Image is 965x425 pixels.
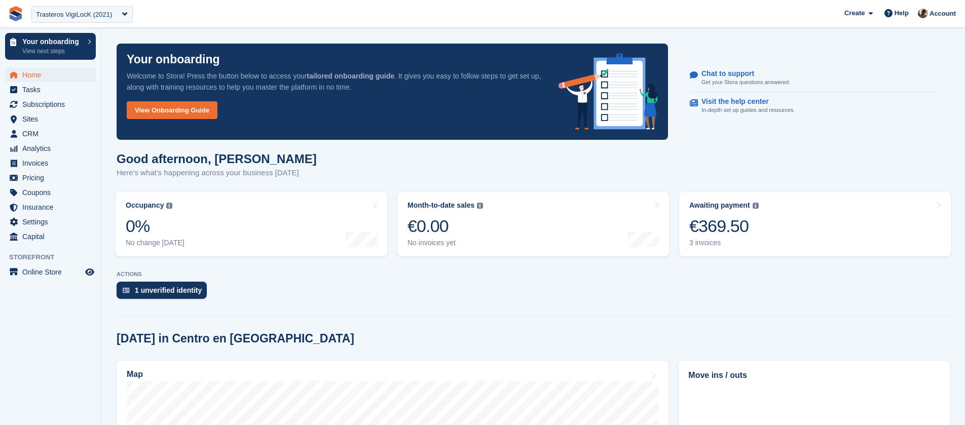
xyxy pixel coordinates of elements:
a: menu [5,265,96,279]
a: Your onboarding View next steps [5,33,96,60]
h2: Move ins / outs [688,369,940,381]
a: menu [5,141,96,156]
p: Visit the help center [701,97,787,106]
p: ACTIONS [117,271,950,278]
a: menu [5,156,96,170]
p: Your onboarding [22,38,83,45]
div: No invoices yet [407,239,483,247]
p: View next steps [22,47,83,56]
div: 1 unverified identity [135,286,202,294]
strong: tailored onboarding guide [307,72,394,80]
h2: [DATE] in Centro en [GEOGRAPHIC_DATA] [117,332,354,345]
a: Chat to support Get your Stora questions answered. [690,64,940,92]
a: 1 unverified identity [117,282,212,304]
div: €0.00 [407,216,483,237]
span: Tasks [22,83,83,97]
a: menu [5,171,96,185]
div: 0% [126,216,184,237]
div: Trasteros VigiLocK (2021) [36,10,112,20]
a: Occupancy 0% No change [DATE] [116,192,387,256]
a: menu [5,200,96,214]
span: Sites [22,112,83,126]
a: menu [5,185,96,200]
img: icon-info-grey-7440780725fd019a000dd9b08b2336e03edf1995a4989e88bcd33f0948082b44.svg [166,203,172,209]
a: menu [5,83,96,97]
span: Insurance [22,200,83,214]
p: Welcome to Stora! Press the button below to access your . It gives you easy to follow steps to ge... [127,70,542,93]
p: Chat to support [701,69,782,78]
a: menu [5,112,96,126]
a: View Onboarding Guide [127,101,217,119]
span: Subscriptions [22,97,83,111]
span: Create [844,8,865,18]
img: icon-info-grey-7440780725fd019a000dd9b08b2336e03edf1995a4989e88bcd33f0948082b44.svg [753,203,759,209]
img: icon-info-grey-7440780725fd019a000dd9b08b2336e03edf1995a4989e88bcd33f0948082b44.svg [477,203,483,209]
a: menu [5,215,96,229]
div: Occupancy [126,201,164,210]
a: menu [5,127,96,141]
span: Invoices [22,156,83,170]
img: onboarding-info-6c161a55d2c0e0a8cae90662b2fe09162a5109e8cc188191df67fb4f79e88e88.svg [559,54,658,130]
a: Awaiting payment €369.50 3 invoices [679,192,951,256]
span: Home [22,68,83,82]
h2: Map [127,370,143,379]
div: €369.50 [689,216,759,237]
span: Online Store [22,265,83,279]
div: No change [DATE] [126,239,184,247]
a: menu [5,97,96,111]
img: Patrick Blanc [918,8,928,18]
span: Analytics [22,141,83,156]
span: CRM [22,127,83,141]
span: Account [930,9,956,19]
h1: Good afternoon, [PERSON_NAME] [117,152,317,166]
p: Get your Stora questions answered. [701,78,790,87]
img: stora-icon-8386f47178a22dfd0bd8f6a31ec36ba5ce8667c1dd55bd0f319d3a0aa187defe.svg [8,6,23,21]
a: Month-to-date sales €0.00 No invoices yet [397,192,669,256]
div: 3 invoices [689,239,759,247]
img: verify_identity-adf6edd0f0f0b5bbfe63781bf79b02c33cf7c696d77639b501bdc392416b5a36.svg [123,287,130,293]
div: Awaiting payment [689,201,750,210]
span: Storefront [9,252,101,262]
span: Settings [22,215,83,229]
p: Your onboarding [127,54,220,65]
a: Preview store [84,266,96,278]
p: In-depth set up guides and resources. [701,106,795,114]
p: Here's what's happening across your business [DATE] [117,167,317,179]
span: Coupons [22,185,83,200]
div: Month-to-date sales [407,201,474,210]
span: Capital [22,229,83,244]
a: menu [5,68,96,82]
a: Visit the help center In-depth set up guides and resources. [690,92,940,120]
a: menu [5,229,96,244]
span: Pricing [22,171,83,185]
span: Help [895,8,909,18]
